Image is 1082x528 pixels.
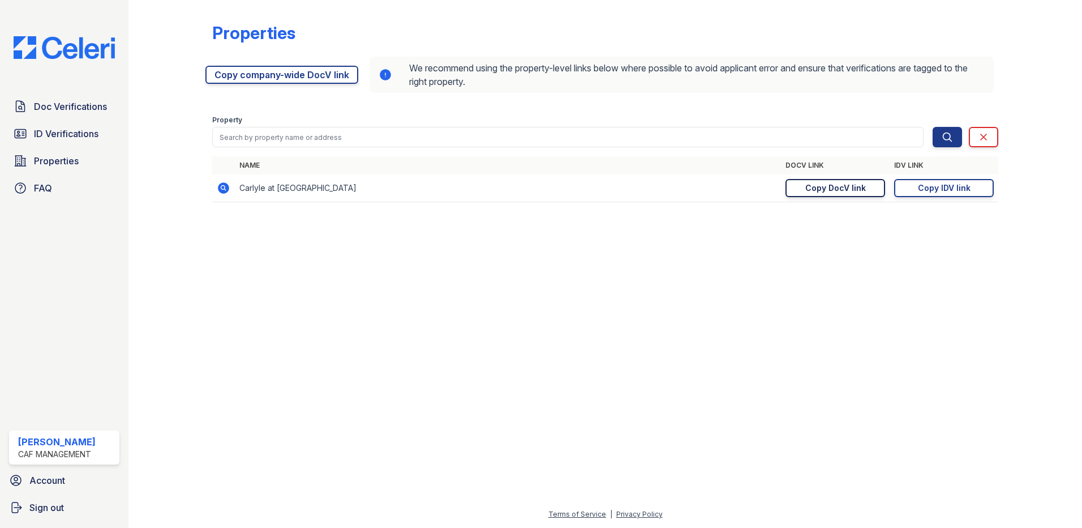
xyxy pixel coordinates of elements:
a: ID Verifications [9,122,119,145]
a: Properties [9,150,119,172]
span: Doc Verifications [34,100,107,113]
th: Name [235,156,781,174]
div: We recommend using the property-level links below where possible to avoid applicant error and ens... [370,57,994,93]
span: Sign out [29,501,64,514]
a: Terms of Service [548,510,606,518]
img: CE_Logo_Blue-a8612792a0a2168367f1c8372b55b34899dd931a85d93a1a3d3e32e68fde9ad4.png [5,36,124,59]
a: Copy DocV link [785,179,885,197]
a: Sign out [5,496,124,519]
a: Copy IDV link [894,179,994,197]
a: Privacy Policy [616,510,663,518]
div: CAF Management [18,449,96,460]
label: Property [212,116,242,125]
div: Properties [212,23,295,43]
input: Search by property name or address [212,127,924,147]
span: Account [29,474,65,487]
td: Carlyle at [GEOGRAPHIC_DATA] [235,174,781,202]
span: ID Verifications [34,127,98,140]
a: Copy company-wide DocV link [205,66,358,84]
span: FAQ [34,181,52,195]
a: Doc Verifications [9,95,119,118]
div: Copy IDV link [918,182,971,194]
div: | [610,510,612,518]
a: FAQ [9,177,119,199]
th: IDV Link [890,156,998,174]
div: [PERSON_NAME] [18,435,96,449]
span: Properties [34,154,79,168]
a: Account [5,469,124,492]
div: Copy DocV link [805,182,866,194]
th: DocV Link [781,156,890,174]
